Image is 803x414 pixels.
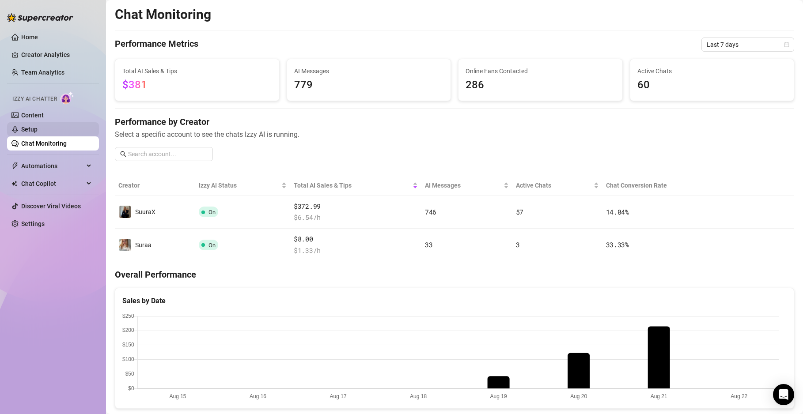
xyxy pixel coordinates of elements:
[122,79,147,91] span: $381
[21,126,38,133] a: Setup
[606,240,629,249] span: 33.33 %
[425,207,436,216] span: 746
[21,140,67,147] a: Chat Monitoring
[122,295,787,306] div: Sales by Date
[115,116,794,128] h4: Performance by Creator
[421,175,512,196] th: AI Messages
[512,175,602,196] th: Active Chats
[208,242,216,248] span: On
[294,181,411,190] span: Total AI Sales & Tips
[290,175,421,196] th: Total AI Sales & Tips
[208,209,216,215] span: On
[637,77,787,94] span: 60
[21,177,84,191] span: Chat Copilot
[128,149,208,159] input: Search account...
[135,208,155,215] span: SuuraX
[115,268,794,281] h4: Overall Performance
[135,241,152,248] span: Suraa
[195,175,290,196] th: Izzy AI Status
[61,91,74,104] img: AI Chatter
[516,207,523,216] span: 57
[425,181,502,190] span: AI Messages
[7,13,73,22] img: logo-BBDzfeDw.svg
[21,220,45,227] a: Settings
[11,162,19,169] span: thunderbolt
[707,38,789,51] span: Last 7 days
[21,48,92,62] a: Creator Analytics
[425,240,432,249] span: 33
[294,234,418,245] span: $8.00
[773,384,794,405] div: Open Intercom Messenger
[294,212,418,223] span: $ 6.54 /h
[12,95,57,103] span: Izzy AI Chatter
[115,129,794,140] span: Select a specific account to see the chats Izzy AI is running.
[294,201,418,212] span: $372.99
[122,66,272,76] span: Total AI Sales & Tips
[119,206,131,218] img: SuuraX
[637,66,787,76] span: Active Chats
[21,69,64,76] a: Team Analytics
[21,203,81,210] a: Discover Viral Videos
[294,77,444,94] span: 779
[21,34,38,41] a: Home
[516,181,592,190] span: Active Chats
[21,159,84,173] span: Automations
[294,245,418,256] span: $ 1.33 /h
[784,42,789,47] span: calendar
[115,175,195,196] th: Creator
[602,175,727,196] th: Chat Conversion Rate
[606,207,629,216] span: 14.04 %
[11,181,17,187] img: Chat Copilot
[199,181,280,190] span: Izzy AI Status
[294,66,444,76] span: AI Messages
[466,77,615,94] span: 286
[21,112,44,119] a: Content
[120,151,126,157] span: search
[115,38,198,52] h4: Performance Metrics
[516,240,520,249] span: 3
[466,66,615,76] span: Online Fans Contacted
[119,239,131,251] img: Suraa
[115,6,211,23] h2: Chat Monitoring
